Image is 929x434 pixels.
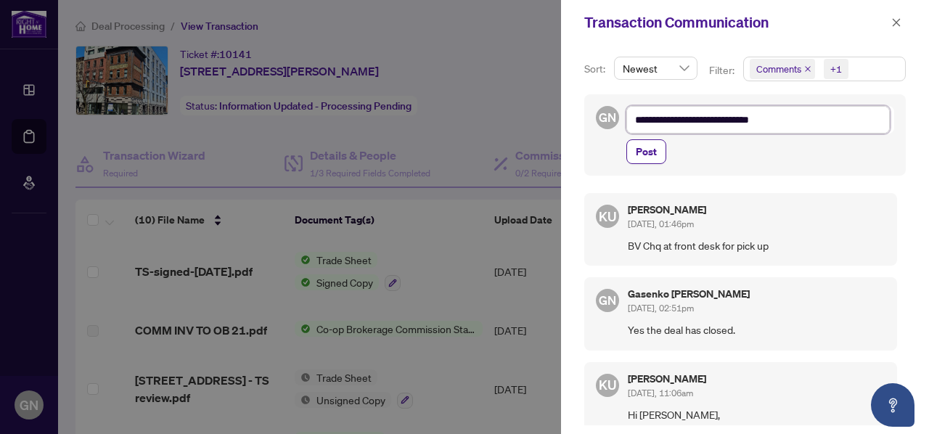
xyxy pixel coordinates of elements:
span: Comments [756,62,801,76]
span: GN [599,291,616,310]
span: KU [599,206,616,226]
span: [DATE], 11:06am [628,388,693,398]
span: KU [599,374,616,395]
button: Post [626,139,666,164]
span: [DATE], 02:51pm [628,303,694,314]
h5: Gasenko [PERSON_NAME] [628,289,750,299]
h5: [PERSON_NAME] [628,374,706,384]
span: Comments [750,59,815,79]
div: Transaction Communication [584,12,887,33]
h5: [PERSON_NAME] [628,205,706,215]
span: [DATE], 01:46pm [628,218,694,229]
div: +1 [830,62,842,76]
span: close [891,17,901,28]
span: GN [599,108,616,127]
span: Yes the deal has closed. [628,322,885,338]
span: close [804,65,811,73]
p: Sort: [584,61,608,77]
p: Filter: [709,62,737,78]
span: Newest [623,57,689,79]
span: Post [636,140,657,163]
button: Open asap [871,383,914,427]
span: BV Chq at front desk for pick up [628,237,885,254]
